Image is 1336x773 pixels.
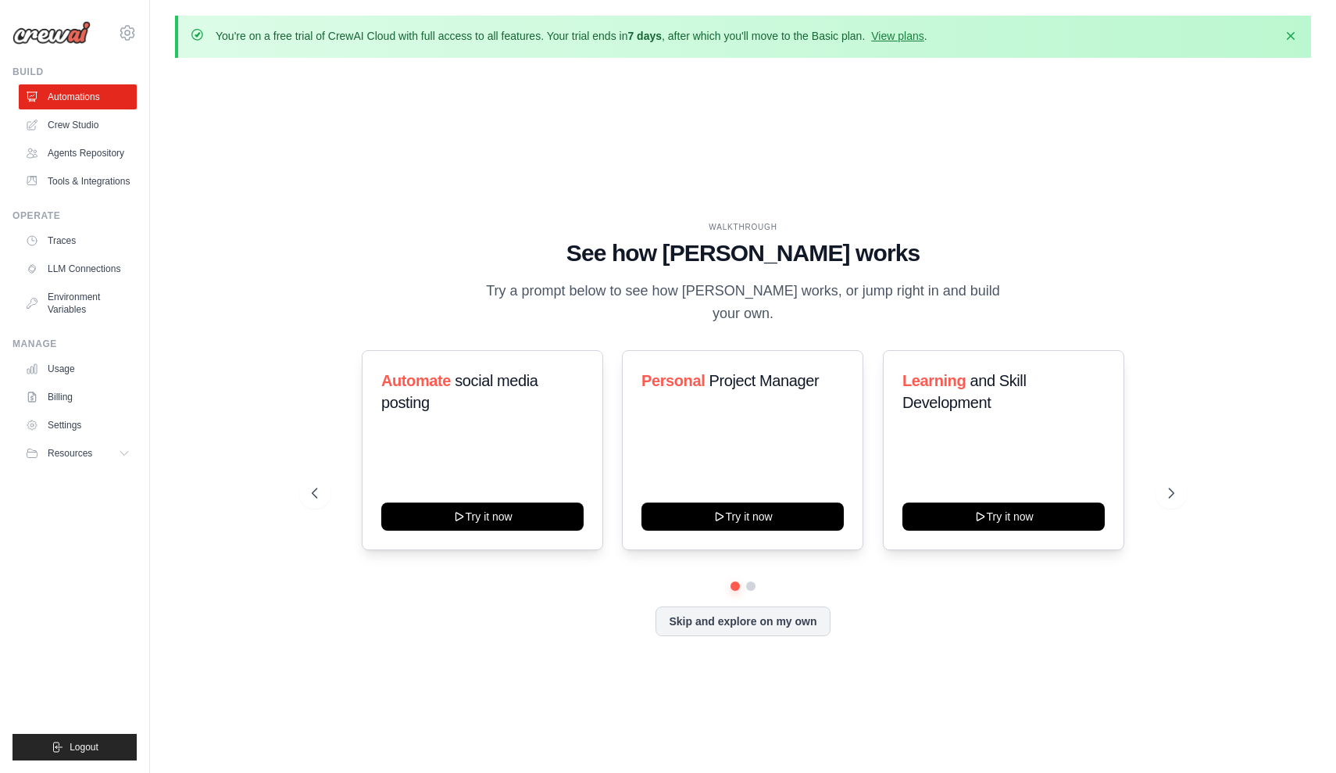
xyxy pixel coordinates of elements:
[655,607,830,636] button: Skip and explore on my own
[19,413,137,438] a: Settings
[19,113,137,138] a: Crew Studio
[19,441,137,466] button: Resources
[902,503,1105,531] button: Try it now
[48,447,92,460] span: Resources
[19,84,137,109] a: Automations
[902,372,1026,411] span: and Skill Development
[19,285,137,322] a: Environment Variables
[480,280,1006,326] p: Try a prompt below to see how [PERSON_NAME] works, or jump right in and build your own.
[13,21,91,45] img: Logo
[19,228,137,253] a: Traces
[381,503,584,531] button: Try it now
[902,372,966,389] span: Learning
[19,385,137,410] a: Billing
[70,741,98,753] span: Logout
[709,372,820,389] span: Project Manager
[381,372,451,389] span: Automate
[381,372,538,411] span: social media posting
[19,256,137,281] a: LLM Connections
[627,30,662,42] strong: 7 days
[13,338,137,350] div: Manage
[641,372,705,389] span: Personal
[13,209,137,222] div: Operate
[312,221,1174,233] div: WALKTHROUGH
[19,169,137,194] a: Tools & Integrations
[19,141,137,166] a: Agents Repository
[216,28,927,44] p: You're on a free trial of CrewAI Cloud with full access to all features. Your trial ends in , aft...
[641,503,844,531] button: Try it now
[13,66,137,78] div: Build
[871,30,923,42] a: View plans
[19,356,137,381] a: Usage
[13,734,137,760] button: Logout
[312,239,1174,267] h1: See how [PERSON_NAME] works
